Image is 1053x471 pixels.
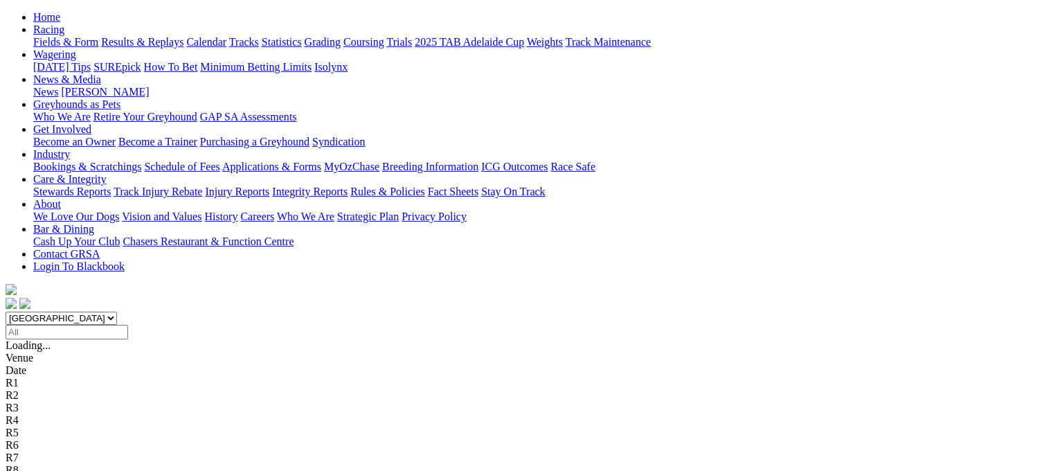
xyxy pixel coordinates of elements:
a: Bar & Dining [33,223,94,235]
a: Weights [527,36,563,48]
a: MyOzChase [324,161,379,172]
a: Wagering [33,48,76,60]
a: News & Media [33,73,101,85]
a: Login To Blackbook [33,260,125,272]
div: R4 [6,414,1047,427]
a: Home [33,11,60,23]
a: Breeding Information [382,161,478,172]
a: SUREpick [93,61,141,73]
a: Integrity Reports [272,186,348,197]
a: Minimum Betting Limits [200,61,312,73]
a: Stay On Track [481,186,545,197]
img: twitter.svg [19,298,30,309]
div: R3 [6,402,1047,414]
a: Coursing [343,36,384,48]
a: Purchasing a Greyhound [200,136,309,148]
a: Who We Are [33,111,91,123]
a: About [33,198,61,210]
a: Schedule of Fees [144,161,219,172]
img: logo-grsa-white.png [6,284,17,295]
a: Who We Are [277,211,334,222]
div: R7 [6,452,1047,464]
div: Racing [33,36,1047,48]
a: [DATE] Tips [33,61,91,73]
a: Get Involved [33,123,91,135]
a: 2025 TAB Adelaide Cup [415,36,524,48]
a: How To Bet [144,61,198,73]
div: News & Media [33,86,1047,98]
input: Select date [6,325,128,339]
a: Statistics [262,36,302,48]
a: Tracks [229,36,259,48]
a: Applications & Forms [222,161,321,172]
a: Strategic Plan [337,211,399,222]
a: Isolynx [314,61,348,73]
a: Retire Your Greyhound [93,111,197,123]
a: Track Maintenance [566,36,651,48]
div: Care & Integrity [33,186,1047,198]
a: Track Injury Rebate [114,186,202,197]
a: Injury Reports [205,186,269,197]
a: Grading [305,36,341,48]
a: Careers [240,211,274,222]
a: Become a Trainer [118,136,197,148]
a: Trials [386,36,412,48]
div: Greyhounds as Pets [33,111,1047,123]
a: Chasers Restaurant & Function Centre [123,235,294,247]
a: We Love Our Dogs [33,211,119,222]
div: Date [6,364,1047,377]
div: R6 [6,439,1047,452]
div: About [33,211,1047,223]
div: R1 [6,377,1047,389]
span: Loading... [6,339,51,351]
a: Cash Up Your Club [33,235,120,247]
a: Become an Owner [33,136,116,148]
a: Bookings & Scratchings [33,161,141,172]
img: facebook.svg [6,298,17,309]
a: News [33,86,58,98]
a: Contact GRSA [33,248,100,260]
a: Stewards Reports [33,186,111,197]
a: ICG Outcomes [481,161,548,172]
a: Fields & Form [33,36,98,48]
a: Industry [33,148,70,160]
div: Industry [33,161,1047,173]
a: Fact Sheets [428,186,478,197]
a: Care & Integrity [33,173,107,185]
a: Rules & Policies [350,186,425,197]
a: Syndication [312,136,365,148]
div: Bar & Dining [33,235,1047,248]
a: Calendar [186,36,226,48]
a: Results & Replays [101,36,183,48]
div: Venue [6,352,1047,364]
div: R5 [6,427,1047,439]
a: [PERSON_NAME] [61,86,149,98]
a: Racing [33,24,64,35]
a: GAP SA Assessments [200,111,297,123]
a: Privacy Policy [402,211,467,222]
div: R2 [6,389,1047,402]
a: Greyhounds as Pets [33,98,120,110]
div: Wagering [33,61,1047,73]
a: Race Safe [550,161,595,172]
div: Get Involved [33,136,1047,148]
a: Vision and Values [122,211,201,222]
a: History [204,211,237,222]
